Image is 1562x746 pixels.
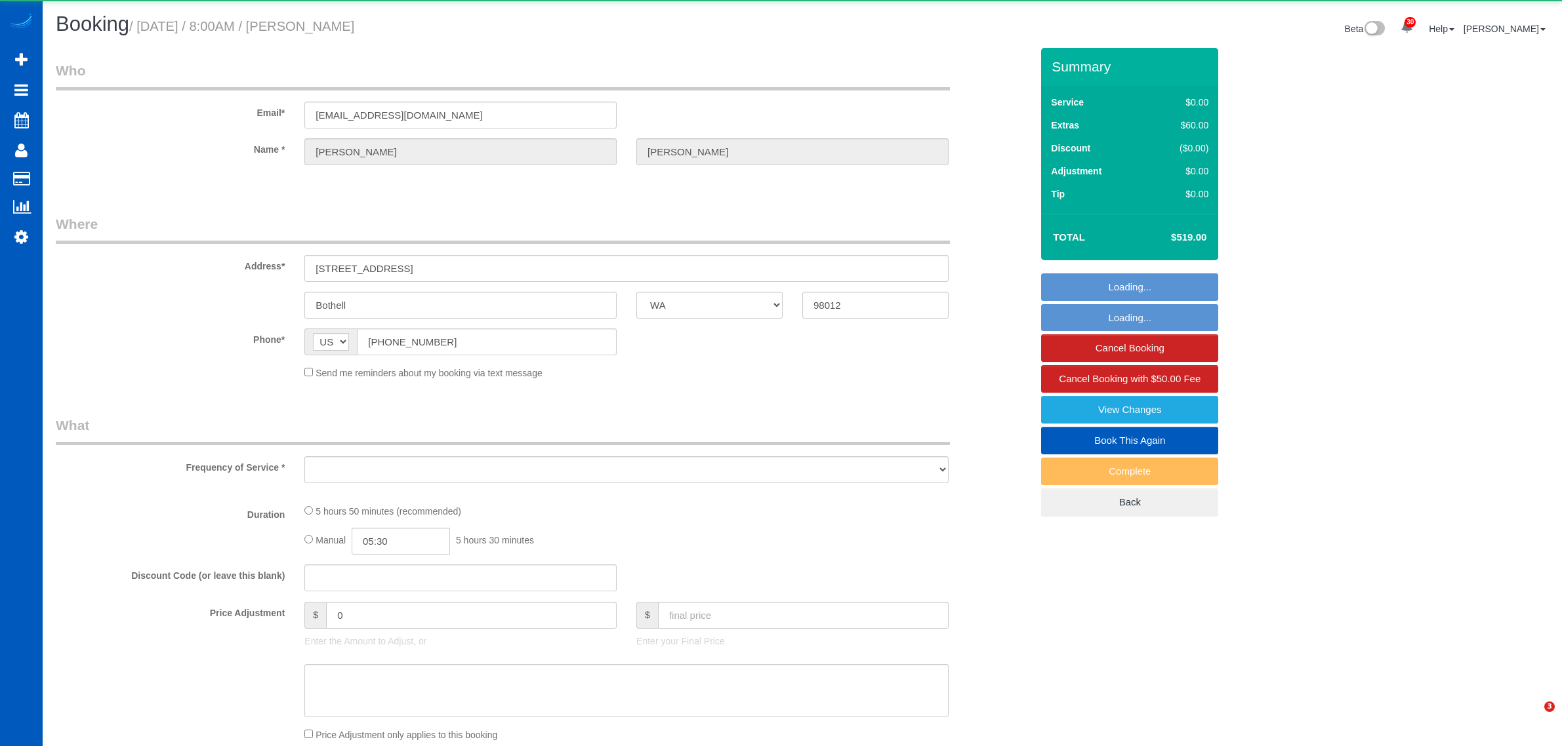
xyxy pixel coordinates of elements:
[1051,119,1079,132] label: Extras
[658,602,949,629] input: final price
[1041,427,1218,454] a: Book This Again
[304,102,617,128] input: Email*
[1053,231,1085,243] strong: Total
[1405,17,1416,28] span: 30
[1052,59,1212,74] h3: Summary
[1041,488,1218,516] a: Back
[357,328,617,355] input: Phone*
[304,138,617,165] input: First Name*
[1041,334,1218,362] a: Cancel Booking
[8,13,34,31] img: Automaid Logo
[56,61,950,90] legend: Who
[1152,187,1208,201] div: $0.00
[316,730,497,740] span: Price Adjustment only applies to this booking
[1345,24,1386,34] a: Beta
[304,635,617,648] p: Enter the Amount to Adjust, or
[46,564,295,582] label: Discount Code (or leave this blank)
[456,535,534,545] span: 5 hours 30 minutes
[46,138,295,156] label: Name *
[46,102,295,119] label: Email*
[1051,142,1090,155] label: Discount
[46,456,295,474] label: Frequency of Service *
[304,292,617,319] input: City*
[1051,187,1065,201] label: Tip
[1152,142,1208,155] div: ($0.00)
[46,602,295,619] label: Price Adjustment
[1051,165,1101,178] label: Adjustment
[316,506,461,517] span: 5 hours 50 minutes (recommended)
[802,292,949,319] input: Zip Code*
[1051,96,1084,109] label: Service
[1152,165,1208,178] div: $0.00
[1041,396,1218,423] a: View Changes
[46,328,295,346] label: Phone*
[316,535,346,545] span: Manual
[56,416,950,445] legend: What
[1059,373,1201,384] span: Cancel Booking with $50.00 Fee
[1132,232,1206,243] h4: $519.00
[1152,96,1208,109] div: $0.00
[56,12,129,35] span: Booking
[56,214,950,244] legend: Where
[1464,24,1546,34] a: [PERSON_NAME]
[1394,13,1420,42] a: 30
[316,368,543,378] span: Send me reminders about my booking via text message
[1041,365,1218,393] a: Cancel Booking with $50.00 Fee
[46,503,295,521] label: Duration
[636,635,949,648] p: Enter your Final Price
[46,255,295,273] label: Address*
[129,19,354,33] small: / [DATE] / 8:00AM / [PERSON_NAME]
[1429,24,1454,34] a: Help
[1152,119,1208,132] div: $60.00
[1517,701,1549,733] iframe: Intercom live chat
[636,602,658,629] span: $
[1363,21,1385,38] img: New interface
[304,602,326,629] span: $
[636,138,949,165] input: Last Name*
[1544,701,1555,712] span: 3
